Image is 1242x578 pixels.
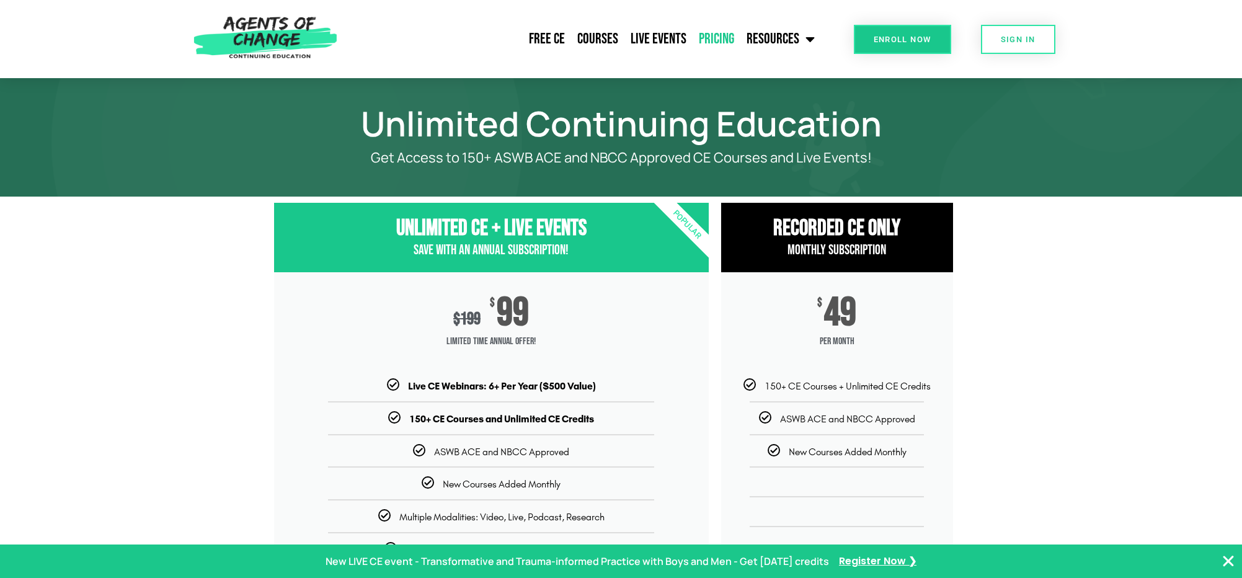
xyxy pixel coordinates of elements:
span: $ [490,297,495,309]
p: New LIVE CE event - Transformative and Trauma-informed Practice with Boys and Men - Get [DATE] cr... [326,553,829,571]
a: SIGN IN [981,25,1055,54]
nav: Menu [344,24,821,55]
span: Monthly Subscription [787,242,886,259]
h1: Unlimited Continuing Education [268,109,975,138]
span: per month [721,329,953,354]
h3: RECORDED CE ONly [721,215,953,242]
span: 150+ CE Courses + Unlimited CE Credits [765,380,931,392]
span: ASWB ACE and NBCC Approved [780,413,915,425]
span: Multiple Modalities: Video, Live, Podcast, Research [399,511,605,523]
span: Save with an Annual Subscription! [414,242,569,259]
p: Get Access to 150+ ASWB ACE and NBCC Approved CE Courses and Live Events! [317,150,925,166]
h3: Unlimited CE + Live Events [274,215,709,242]
span: New Courses Added Monthly [443,478,561,490]
button: Close Banner [1221,554,1236,569]
a: Free CE [523,24,571,55]
span: ASWB ACE and NBCC Approved [434,446,569,458]
div: Popular [615,153,758,296]
b: Live CE Webinars: 6+ Per Year ($500 Value) [408,380,596,392]
a: Pricing [693,24,740,55]
a: Enroll Now [854,25,951,54]
span: 99 [497,297,529,329]
span: $ [453,309,460,329]
span: $ [817,297,822,309]
a: Resources [740,24,821,55]
span: Limited Time Annual Offer! [274,329,709,354]
div: 199 [453,309,481,329]
b: 150+ CE Courses and Unlimited CE Credits [409,413,594,425]
a: Live Events [624,24,693,55]
span: Enroll Now [874,35,931,43]
a: Register Now ❯ [839,553,916,571]
span: 49 [824,297,856,329]
span: SIGN IN [1001,35,1036,43]
a: Courses [571,24,624,55]
span: New Courses Added Monthly [789,446,907,458]
span: Exclusive Interviews with Mental Health Leaders [406,544,598,556]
